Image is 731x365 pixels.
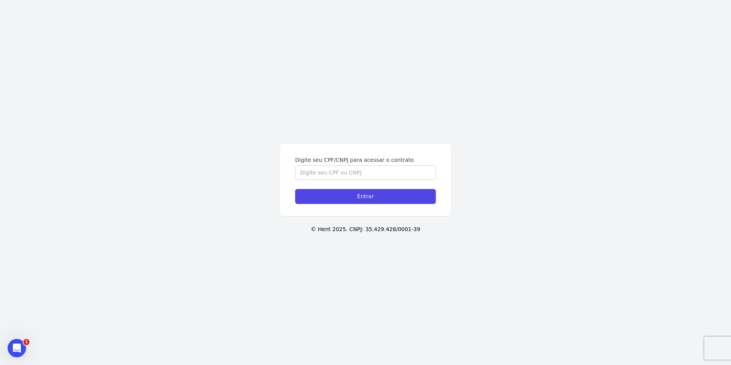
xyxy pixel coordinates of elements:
[295,156,436,164] label: Digite seu CPF/CNPJ para acessar o contrato
[295,165,436,180] input: Digite seu CPF ou CNPJ
[8,339,26,357] iframe: Intercom live chat
[12,225,719,233] p: © Hent 2025. CNPJ: 35.429.428/0001-39
[23,339,29,345] span: 1
[295,189,436,204] input: Entrar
